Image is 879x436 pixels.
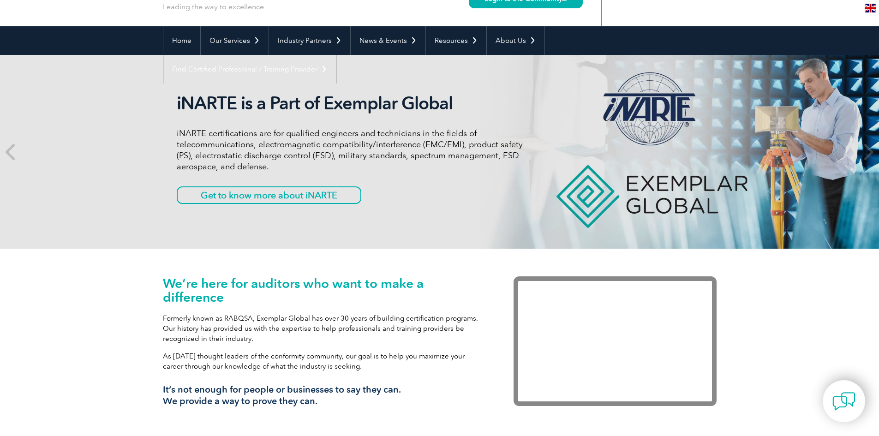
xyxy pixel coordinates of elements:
p: Leading the way to excellence [163,2,264,12]
p: As [DATE] thought leaders of the conformity community, our goal is to help you maximize your care... [163,351,486,371]
a: Our Services [201,26,269,55]
h3: It’s not enough for people or businesses to say they can. We provide a way to prove they can. [163,384,486,407]
a: About Us [487,26,544,55]
a: Industry Partners [269,26,350,55]
img: contact-chat.png [832,390,855,413]
iframe: Exemplar Global: Working together to make a difference [514,276,717,406]
a: Resources [426,26,486,55]
img: en [865,4,876,12]
h1: We’re here for auditors who want to make a difference [163,276,486,304]
a: Home [163,26,200,55]
a: Get to know more about iNARTE [177,186,361,204]
p: iNARTE certifications are for qualified engineers and technicians in the fields of telecommunicat... [177,128,523,172]
a: News & Events [351,26,425,55]
p: Formerly known as RABQSA, Exemplar Global has over 30 years of building certification programs. O... [163,313,486,344]
h2: iNARTE is a Part of Exemplar Global [177,93,523,114]
a: Find Certified Professional / Training Provider [163,55,336,84]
